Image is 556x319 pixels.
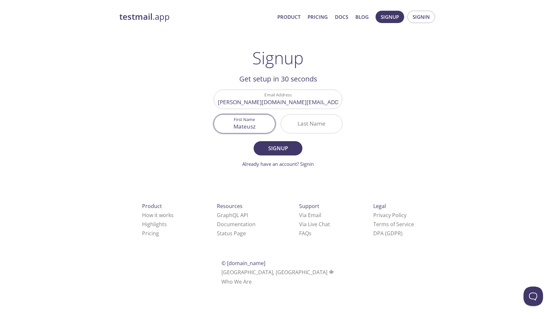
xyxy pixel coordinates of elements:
h2: Get setup in 30 seconds [214,73,342,84]
span: Resources [217,202,243,210]
a: Via Live Chat [299,221,330,228]
a: Pricing [142,230,159,237]
a: Blog [355,13,369,21]
button: Signup [376,11,404,23]
a: Privacy Policy [373,212,406,219]
a: Pricing [308,13,328,21]
button: Signup [254,141,302,155]
span: Signin [413,13,430,21]
strong: testmail [119,11,152,22]
a: Documentation [217,221,256,228]
span: Product [142,202,162,210]
a: Status Page [217,230,246,237]
a: DPA (GDPR) [373,230,403,237]
a: Highlights [142,221,167,228]
a: How it works [142,212,174,219]
span: Signup [261,144,295,153]
button: Signin [407,11,435,23]
span: Legal [373,202,386,210]
span: Signup [381,13,399,21]
h1: Signup [252,48,304,67]
span: Support [299,202,319,210]
span: [GEOGRAPHIC_DATA], [GEOGRAPHIC_DATA] [221,269,335,276]
a: Docs [335,13,348,21]
span: © [DOMAIN_NAME] [221,260,265,267]
a: Who We Are [221,278,252,285]
a: Already have an account? Signin [242,161,314,167]
a: Product [277,13,300,21]
a: GraphQL API [217,212,248,219]
span: s [309,230,311,237]
a: Via Email [299,212,321,219]
a: testmail.app [119,11,272,22]
a: Terms of Service [373,221,414,228]
iframe: Help Scout Beacon - Open [523,287,543,306]
a: FAQ [299,230,311,237]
